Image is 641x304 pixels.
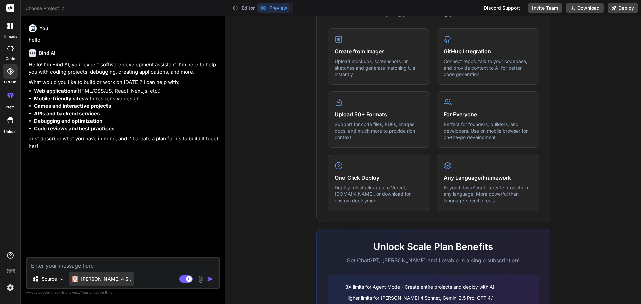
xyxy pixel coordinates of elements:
button: Editor [230,3,257,13]
p: Hello! I'm Bind AI, your expert software development assistant. I'm here to help you with coding ... [29,61,219,76]
label: code [6,56,15,62]
span: Higher limits for [PERSON_NAME] 4 Sonnet, Gemini 2.5 Pro, GPT 4.1 [345,294,494,301]
h2: Unlock Scale Plan Benefits [328,240,539,254]
button: Preview [257,3,290,13]
h4: GitHub Integration [444,47,532,55]
h6: Bind AI [39,50,55,56]
p: Upload mockups, screenshots, or sketches and generate matching UIs instantly [335,58,423,78]
p: [PERSON_NAME] 4 S.. [81,276,131,282]
li: (HTML/CSS/JS, React, Next.js, etc.) [34,87,219,95]
img: attachment [197,275,204,283]
p: Perfect for founders, builders, and developers. Use on mobile browser for on-the-go development [444,121,532,141]
img: icon [207,276,214,282]
p: What would you like to build or work on [DATE]? I can help with: [29,79,219,86]
p: hello [29,36,219,44]
p: Beyond JavaScript - create projects in any language. More powerful than language-specific tools [444,184,532,204]
h4: Any Language/Framework [444,174,532,182]
strong: Code reviews and best practices [34,125,114,132]
h6: You [39,25,48,32]
p: Connect repos, talk to your codebase, and provide context to AI for better code generation [444,58,532,78]
button: Invite Team [528,3,562,13]
img: Pick Models [59,276,65,282]
h4: One-Click Deploy [335,174,423,182]
p: Get ChatGPT, [PERSON_NAME] and Lovable in a single subscription! [328,256,539,264]
span: 3X limits for Agent Mode - Create entire projects and deploy with AI [345,283,494,290]
p: Just describe what you have in mind, and I'll create a plan for us to build it together! [29,135,219,150]
strong: Debugging and optimization [34,118,102,124]
img: settings [5,282,16,293]
label: threads [3,34,17,39]
label: prem [6,104,15,110]
div: Discord Support [480,3,524,13]
strong: Mobile-friendly sites [34,95,84,102]
button: Download [566,3,604,13]
p: Support for code files, PDFs, images, docs, and much more to provide rich context [335,121,423,141]
p: Source [42,276,57,282]
img: Claude 4 Sonnet [72,276,78,282]
strong: Games and interactive projects [34,103,111,109]
p: Always double-check its answers. Your in Bind [26,289,220,296]
h4: Upload 50+ Formats [335,110,423,118]
label: Upload [4,129,17,135]
p: Deploy full-stack apps to Vercel, [DOMAIN_NAME], or download for custom deployment [335,184,423,204]
h4: For Everyone [444,110,532,118]
span: Choose Project [25,5,65,12]
h4: Create from Images [335,47,423,55]
span: privacy [89,290,101,294]
strong: APIs and backend services [34,110,100,117]
button: Deploy [608,3,638,13]
label: GitHub [4,79,16,85]
li: with responsive design [34,95,219,103]
strong: Web applications [34,88,76,94]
